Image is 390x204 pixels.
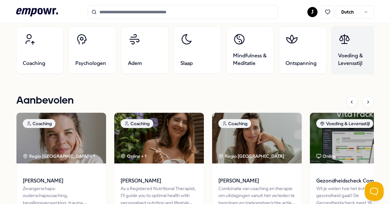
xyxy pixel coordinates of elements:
div: Regio [GEOGRAPHIC_DATA] + 1 [23,153,95,160]
a: Adem [121,26,169,74]
h1: Aanbevolen [16,93,74,109]
span: [PERSON_NAME] [121,177,198,185]
div: Coaching [121,119,153,128]
div: Coaching [218,119,251,128]
span: [PERSON_NAME] [218,177,295,185]
span: Voeding & Levensstijl [338,52,372,67]
span: Coaching [23,60,45,67]
button: J [307,7,318,17]
span: Slaap [180,60,193,67]
div: Voeding & Levensstijl [316,119,373,128]
span: [PERSON_NAME] [23,177,100,185]
a: Coaching [16,26,64,74]
a: Mindfulness & Meditatie [226,26,274,74]
div: Coaching [23,119,55,128]
span: Psychologen [75,60,106,67]
div: Regio [GEOGRAPHIC_DATA] [218,153,285,160]
a: Slaap [174,26,221,74]
a: Psychologen [69,26,116,74]
img: package image [114,113,204,163]
a: Voeding & Levensstijl [331,26,379,74]
span: Adem [128,60,142,67]
div: Online [316,153,336,160]
div: Online + 1 [121,153,147,160]
span: Mindfulness & Meditatie [233,52,267,67]
a: Ontspanning [279,26,326,74]
img: package image [212,113,302,163]
iframe: Help Scout Beacon - Open [365,182,384,201]
img: package image [16,113,106,163]
input: Search for products, categories or subcategories [88,5,278,19]
span: Ontspanning [286,60,317,67]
